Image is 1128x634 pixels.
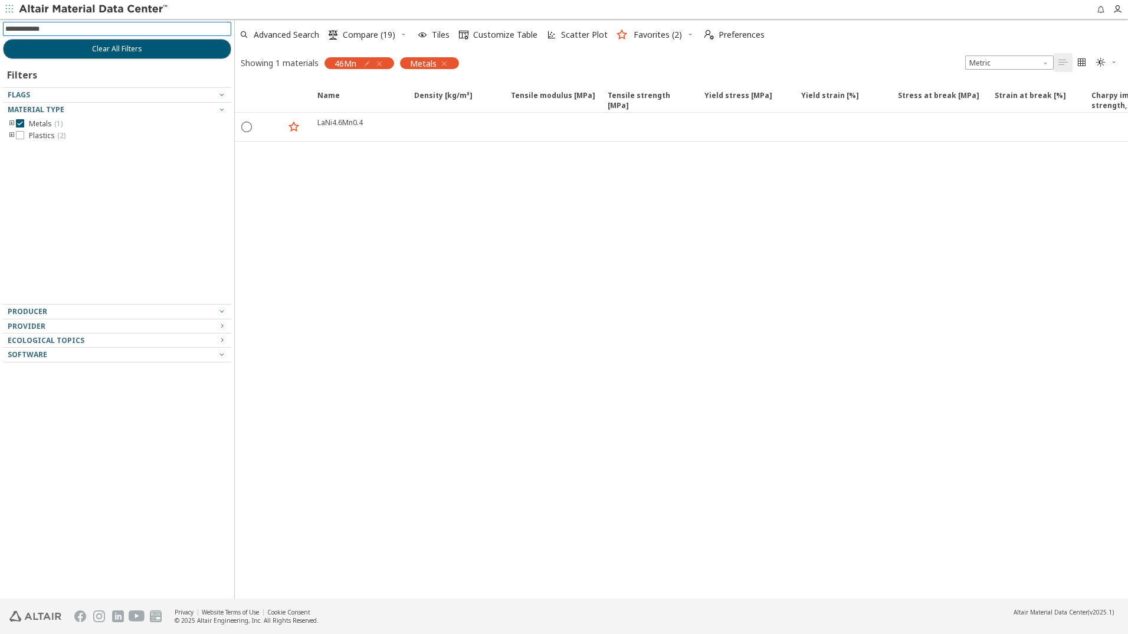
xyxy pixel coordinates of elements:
[898,90,979,112] span: Stress at break [MPa]
[511,90,595,112] span: Tensile modulus [MPa]
[29,119,63,129] span: Metals
[704,90,772,112] span: Yield stress [MPa]
[3,39,231,59] button: Clear All Filters
[343,31,395,39] span: Compare (19)
[57,130,65,140] span: ( 2 )
[258,90,284,112] span: Expand
[801,90,859,112] span: Yield strain [%]
[310,90,407,112] span: Name
[965,55,1054,70] span: Metric
[8,349,47,360] span: Software
[1014,608,1114,616] div: (v2025.1)
[8,335,84,345] span: Ecological Topics
[794,90,891,112] span: Yield strain [%]
[92,44,142,54] span: Clear All Filters
[608,90,693,112] span: Tensile strength [MPa]
[3,103,231,117] button: Material Type
[284,90,310,112] span: Favorite
[8,90,30,100] span: Flags
[335,58,356,68] span: 46Mn
[504,90,601,112] span: Tensile modulus [MPa]
[3,319,231,334] button: Provider
[29,131,65,140] span: Plastics
[995,90,1066,112] span: Strain at break [%]
[719,31,765,39] span: Preferences
[3,59,43,87] div: Filters
[267,608,310,616] a: Cookie Consent
[561,31,608,39] span: Scatter Plot
[3,88,231,102] button: Flags
[1054,53,1073,72] button: Table View
[8,131,16,140] i: toogle group
[1014,608,1088,616] span: Altair Material Data Center
[284,117,303,136] button: Favorite
[891,90,988,112] span: Stress at break [MPa]
[988,90,1084,112] span: Strain at break [%]
[19,4,169,15] img: Altair Material Data Center
[175,616,319,625] div: © 2025 Altair Engineering, Inc. All Rights Reserved.
[317,90,340,112] span: Name
[704,30,714,40] i: 
[1091,53,1122,72] button: Theme
[8,321,45,331] span: Provider
[8,104,64,115] span: Material Type
[414,90,473,112] span: Density [kg/m³]
[254,31,319,39] span: Advanced Search
[432,31,450,39] span: Tiles
[601,90,697,112] span: Tensile strength [MPa]
[317,117,363,128] div: LaNi4.6Mn0.4
[697,90,794,112] span: Yield stress [MPa]
[407,90,504,112] span: Density [kg/m³]
[175,608,194,616] a: Privacy
[410,58,437,68] span: Metals
[8,119,16,129] i: toogle group
[634,31,682,39] span: Favorites (2)
[459,30,468,40] i: 
[1077,58,1087,67] i: 
[329,30,338,40] i: 
[473,31,537,39] span: Customize Table
[965,55,1054,70] div: Unit System
[3,305,231,319] button: Producer
[1058,58,1068,67] i: 
[3,348,231,362] button: Software
[202,608,259,616] a: Website Terms of Use
[8,306,47,316] span: Producer
[3,334,231,348] button: Ecological Topics
[1073,53,1091,72] button: Tile View
[241,57,319,68] div: Showing 1 materials
[9,611,61,622] img: Altair Engineering
[1096,58,1106,67] i: 
[54,119,63,129] span: ( 1 )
